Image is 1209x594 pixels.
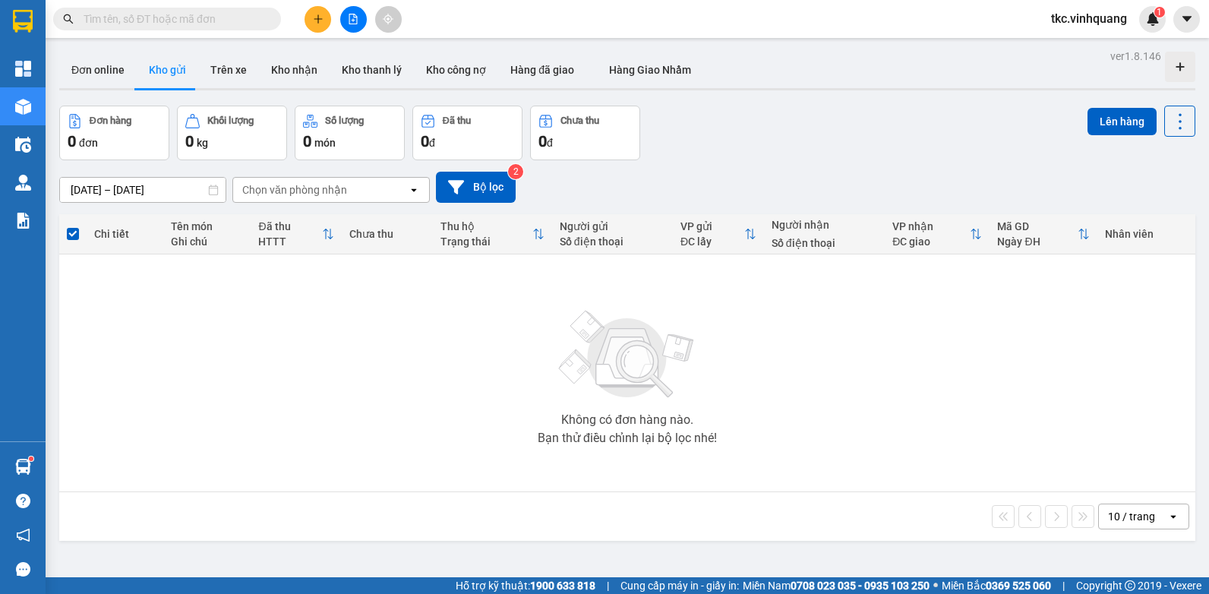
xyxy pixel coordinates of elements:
th: Toggle SortBy [433,214,552,254]
span: | [1062,577,1065,594]
th: Toggle SortBy [673,214,764,254]
div: Đơn hàng [90,115,131,126]
div: Khối lượng [207,115,254,126]
div: ĐC lấy [680,235,744,248]
div: Trạng thái [440,235,532,248]
div: Đã thu [443,115,471,126]
th: Toggle SortBy [885,214,990,254]
span: question-circle [16,494,30,508]
img: warehouse-icon [15,175,31,191]
span: Hàng Giao Nhầm [609,64,691,76]
img: warehouse-icon [15,137,31,153]
button: Kho thanh lý [330,52,414,88]
img: icon-new-feature [1146,12,1160,26]
span: tkc.vinhquang [1039,9,1139,28]
div: Số điện thoại [772,237,877,249]
span: Miền Bắc [942,577,1051,594]
input: Tìm tên, số ĐT hoặc mã đơn [84,11,263,27]
div: VP gửi [680,220,744,232]
button: Chưa thu0đ [530,106,640,160]
div: Chưa thu [349,228,425,240]
span: đ [429,137,435,149]
strong: 1900 633 818 [530,580,595,592]
div: Số lượng [325,115,364,126]
svg: open [1167,510,1179,523]
span: aim [383,14,393,24]
span: notification [16,528,30,542]
button: Trên xe [198,52,259,88]
div: Người nhận [772,219,877,231]
span: đ [547,137,553,149]
svg: open [408,184,420,196]
span: đơn [79,137,98,149]
button: file-add [340,6,367,33]
button: Kho công nợ [414,52,498,88]
button: Số lượng0món [295,106,405,160]
span: 0 [185,132,194,150]
button: caret-down [1173,6,1200,33]
div: Tạo kho hàng mới [1165,52,1195,82]
img: svg+xml;base64,PHN2ZyBjbGFzcz0ibGlzdC1wbHVnX19zdmciIHhtbG5zPSJodHRwOi8vd3d3LnczLm9yZy8yMDAwL3N2Zy... [551,302,703,408]
div: Chi tiết [94,228,156,240]
button: Đã thu0đ [412,106,522,160]
span: 0 [421,132,429,150]
button: aim [375,6,402,33]
span: message [16,562,30,577]
span: 0 [303,132,311,150]
div: Mã GD [997,220,1077,232]
span: Hỗ trợ kỹ thuật: [456,577,595,594]
div: Tên món [171,220,243,232]
div: Ngày ĐH [997,235,1077,248]
button: Khối lượng0kg [177,106,287,160]
div: Chưa thu [560,115,599,126]
img: dashboard-icon [15,61,31,77]
img: solution-icon [15,213,31,229]
button: Bộ lọc [436,172,516,203]
div: Bạn thử điều chỉnh lại bộ lọc nhé! [538,432,717,444]
div: Người gửi [560,220,665,232]
span: Miền Nam [743,577,930,594]
button: Đơn online [59,52,137,88]
th: Toggle SortBy [990,214,1097,254]
div: HTTT [258,235,322,248]
strong: 0369 525 060 [986,580,1051,592]
div: Không có đơn hàng nào. [561,414,693,426]
span: plus [313,14,324,24]
span: món [314,137,336,149]
button: plus [305,6,331,33]
sup: 2 [508,164,523,179]
div: Số điện thoại [560,235,665,248]
span: copyright [1125,580,1135,591]
span: search [63,14,74,24]
button: Đơn hàng0đơn [59,106,169,160]
th: Toggle SortBy [251,214,342,254]
div: Chọn văn phòng nhận [242,182,347,197]
div: ĐC giao [892,235,970,248]
strong: 0708 023 035 - 0935 103 250 [791,580,930,592]
span: ⚪️ [933,583,938,589]
span: 1 [1157,7,1162,17]
span: 0 [68,132,76,150]
div: Đã thu [258,220,322,232]
span: | [607,577,609,594]
span: Cung cấp máy in - giấy in: [620,577,739,594]
input: Select a date range. [60,178,226,202]
span: file-add [348,14,358,24]
button: Kho gửi [137,52,198,88]
div: Thu hộ [440,220,532,232]
span: kg [197,137,208,149]
div: VP nhận [892,220,970,232]
span: 0 [538,132,547,150]
button: Kho nhận [259,52,330,88]
div: Ghi chú [171,235,243,248]
div: 10 / trang [1108,509,1155,524]
img: warehouse-icon [15,99,31,115]
div: Nhân viên [1105,228,1188,240]
sup: 1 [1154,7,1165,17]
button: Hàng đã giao [498,52,586,88]
img: warehouse-icon [15,459,31,475]
img: logo-vxr [13,10,33,33]
div: ver 1.8.146 [1110,48,1161,65]
span: caret-down [1180,12,1194,26]
sup: 1 [29,457,33,461]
